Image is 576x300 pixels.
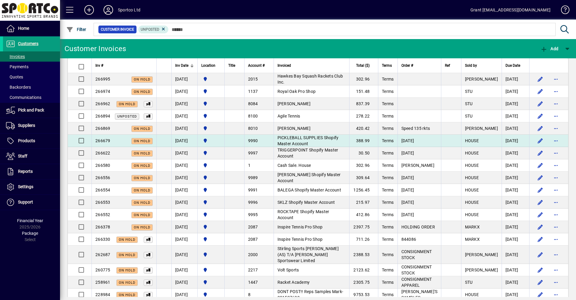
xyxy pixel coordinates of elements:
[171,172,197,184] td: [DATE]
[465,101,473,106] span: STU
[382,77,394,81] span: Terms
[356,62,370,69] span: Total ($)
[3,133,60,148] a: Products
[175,62,188,69] span: Inv Date
[18,200,33,204] span: Support
[382,114,394,118] span: Terms
[248,212,258,217] span: 9995
[551,265,561,275] button: More options
[401,62,413,69] span: Order #
[535,250,545,259] button: Edit
[171,135,197,147] td: [DATE]
[445,62,450,69] span: Ref
[349,221,378,233] td: 2397.75
[95,280,110,285] span: 258961
[349,276,378,289] td: 2305.75
[18,123,35,128] span: Suppliers
[3,103,60,118] a: Pick and Pack
[119,253,135,257] span: On hold
[401,175,414,180] span: [DATE]
[382,62,392,69] span: Terms
[465,292,479,297] span: HOUSE
[248,292,250,297] span: 8
[134,78,150,81] span: On hold
[382,200,394,205] span: Terms
[382,126,394,131] span: Terms
[65,24,88,35] button: Filter
[201,100,221,107] span: Sportco Ltd Warehouse
[119,268,135,272] span: On hold
[505,62,520,69] span: Due Date
[248,151,258,155] span: 9997
[502,196,529,209] td: [DATE]
[119,293,135,297] span: On hold
[277,163,311,168] span: Cash Sale. House
[277,74,343,84] span: Hawkes Bay Squash Rackets Club Inc.
[201,187,221,193] span: Sportco Ltd Warehouse
[401,212,414,217] span: [DATE]
[382,212,394,217] span: Terms
[401,225,435,229] span: HOLDING ORDER
[551,124,561,133] button: More options
[502,184,529,196] td: [DATE]
[3,51,60,62] a: Invoices
[465,114,473,118] span: STU
[277,89,316,94] span: Royal Oak Pro Shop
[535,148,545,158] button: Edit
[401,200,414,205] span: [DATE]
[535,173,545,182] button: Edit
[535,74,545,84] button: Edit
[228,62,241,69] div: Title
[502,246,529,264] td: [DATE]
[277,101,310,106] span: [PERSON_NAME]
[18,41,38,46] span: Customers
[171,110,197,122] td: [DATE]
[535,222,545,232] button: Edit
[277,268,299,272] span: Volt Sports
[382,268,394,272] span: Terms
[138,26,169,33] mat-chip: Customer Invoice Status: Unposted
[201,211,221,218] span: Sportco Ltd Warehouse
[349,147,378,159] td: 30.50
[3,62,60,72] a: Payments
[551,161,561,170] button: More options
[18,184,33,189] span: Settings
[18,154,27,158] span: Staff
[6,64,28,69] span: Payments
[18,169,33,174] span: Reports
[201,199,221,206] span: Sportco Ltd Warehouse
[248,252,258,257] span: 2000
[3,82,60,92] a: Backorders
[134,90,150,94] span: On hold
[277,237,323,242] span: Inspire Tennis Pro Shop
[171,98,197,110] td: [DATE]
[502,147,529,159] td: [DATE]
[502,135,529,147] td: [DATE]
[382,225,394,229] span: Terms
[465,151,479,155] span: HOUSE
[18,138,35,143] span: Products
[201,137,221,144] span: Sportco Ltd Warehouse
[551,222,561,232] button: More options
[502,98,529,110] td: [DATE]
[171,122,197,135] td: [DATE]
[502,159,529,172] td: [DATE]
[95,200,110,205] span: 266553
[535,265,545,275] button: Edit
[502,221,529,233] td: [DATE]
[228,62,235,69] span: Title
[277,188,341,192] span: BALEGA Shopify Master Account
[95,151,110,155] span: 266622
[551,250,561,259] button: More options
[551,210,561,219] button: More options
[551,173,561,182] button: More options
[277,135,339,146] span: PICKLEBALL SUPPLIES Shopify Master Account
[465,138,479,143] span: HOUSE
[3,149,60,164] a: Staff
[465,237,480,242] span: MARKX
[95,62,103,69] span: Inv #
[171,221,197,233] td: [DATE]
[401,163,434,168] span: [PERSON_NAME]
[95,175,110,180] span: 266556
[95,292,110,297] span: 228984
